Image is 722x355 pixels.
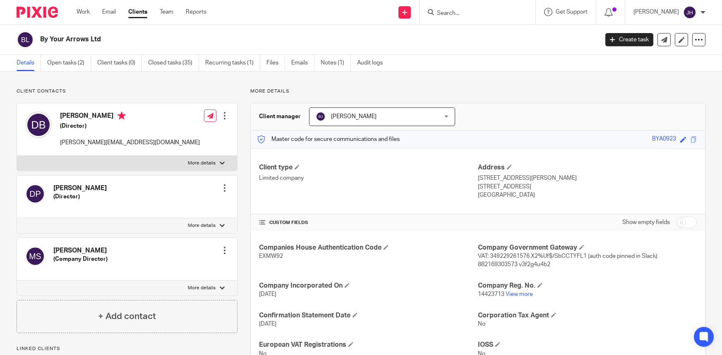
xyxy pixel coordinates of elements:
[259,219,478,226] h4: CUSTOM FIELDS
[321,55,351,71] a: Notes (1)
[478,174,697,182] p: [STREET_ADDRESS][PERSON_NAME]
[17,55,41,71] a: Details
[47,55,91,71] a: Open tasks (2)
[506,291,533,297] a: View more
[188,160,216,167] p: More details
[60,122,200,130] h5: (Director)
[25,112,52,138] img: svg%3E
[478,311,697,320] h4: Corporation Tax Agent
[259,174,478,182] p: Limited company
[266,55,285,71] a: Files
[478,243,697,252] h4: Company Government Gateway
[53,255,108,263] h5: (Company Director)
[259,321,276,327] span: [DATE]
[478,291,504,297] span: 14423713
[25,246,45,266] img: svg%3E
[436,10,511,17] input: Search
[97,55,142,71] a: Client tasks (0)
[478,281,697,290] h4: Company Reg. No.
[683,6,696,19] img: svg%3E
[259,112,301,121] h3: Client manager
[205,55,260,71] a: Recurring tasks (1)
[478,341,697,349] h4: IOSS
[259,291,276,297] span: [DATE]
[53,184,107,193] h4: [PERSON_NAME]
[259,163,478,172] h4: Client type
[291,55,314,71] a: Emails
[478,183,697,191] p: [STREET_ADDRESS]
[53,193,107,201] h5: (Director)
[188,285,216,291] p: More details
[357,55,389,71] a: Audit logs
[622,218,670,226] label: Show empty fields
[259,281,478,290] h4: Company Incorporated On
[40,35,482,44] h2: By Your Arrows Ltd
[633,8,679,16] p: [PERSON_NAME]
[17,345,237,352] p: Linked clients
[257,135,400,143] p: Master code for secure communications and files
[98,310,156,323] h4: + Add contact
[605,33,653,46] a: Create task
[53,246,108,255] h4: [PERSON_NAME]
[259,253,283,259] span: EXMW92
[478,321,485,327] span: No
[250,88,705,95] p: More details
[316,112,326,122] img: svg%3E
[128,8,147,16] a: Clients
[259,341,478,349] h4: European VAT Registrations
[17,7,58,18] img: Pixie
[77,8,90,16] a: Work
[60,112,200,122] h4: [PERSON_NAME]
[652,135,676,144] div: BYA0923
[478,191,697,199] p: [GEOGRAPHIC_DATA]
[102,8,116,16] a: Email
[556,9,588,15] span: Get Support
[478,163,697,172] h4: Address
[259,243,478,252] h4: Companies House Authentication Code
[25,184,45,204] img: svg%3E
[186,8,206,16] a: Reports
[331,114,377,119] span: [PERSON_NAME]
[478,253,657,267] span: VAT: 349229261576 X2%Uf$/SbCCTYFL1 (auth code pinned in Slack) 882169303573 v3f2g4u4b2
[17,31,34,48] img: svg%3E
[188,222,216,229] p: More details
[160,8,173,16] a: Team
[118,112,126,120] i: Primary
[17,88,237,95] p: Client contacts
[60,138,200,147] p: [PERSON_NAME][EMAIL_ADDRESS][DOMAIN_NAME]
[259,311,478,320] h4: Confirmation Statement Date
[148,55,199,71] a: Closed tasks (35)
